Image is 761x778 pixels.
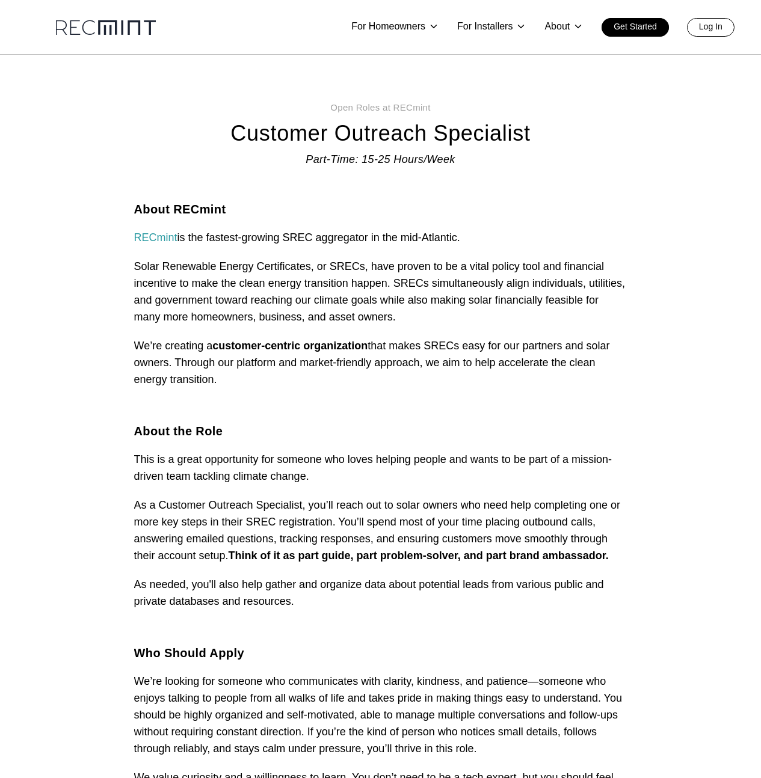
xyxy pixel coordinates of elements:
p: is the fastest-growing SREC aggregator in the mid-Atlantic. [134,229,627,246]
p: For Homeowners [346,18,424,35]
p: Part-Time: 15-25 Hours/Week [122,146,640,173]
p: For Installers [455,18,512,35]
p: Solar Renewable Energy Certificates, or SRECs, have proven to be a vital policy tool and financia... [134,258,627,325]
strong: customer-centric organization [217,338,381,352]
h2: About the Role [134,418,627,445]
a: Get Started [603,18,674,37]
strong: Think of it as part guide, part problem-solver, and part brand ambassador. [134,548,594,579]
a: Log In [692,18,740,37]
a: RECmint [134,230,179,244]
p: Open Roles at RECmint [122,94,640,121]
p: Log In [704,18,728,35]
p: This is a great opportunity for someone who loves helping people and wants to be part of a missio... [134,451,627,485]
p: About [544,18,572,35]
h2: About RECmint [134,196,627,223]
p: Get Started [615,18,662,35]
p: We’re creating a that makes SRECs easy for our partners and solar owners. Through our platform an... [134,337,627,388]
p: As needed, you'll also help gather and organize data about potential leads from various public an... [134,593,627,626]
p: As a Customer Outreach Specialist, you’ll reach out to solar owners who need help completing one ... [134,497,627,581]
h2: Who Should Apply [134,657,627,684]
h1: Customer Outreach Specialist [122,120,640,147]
